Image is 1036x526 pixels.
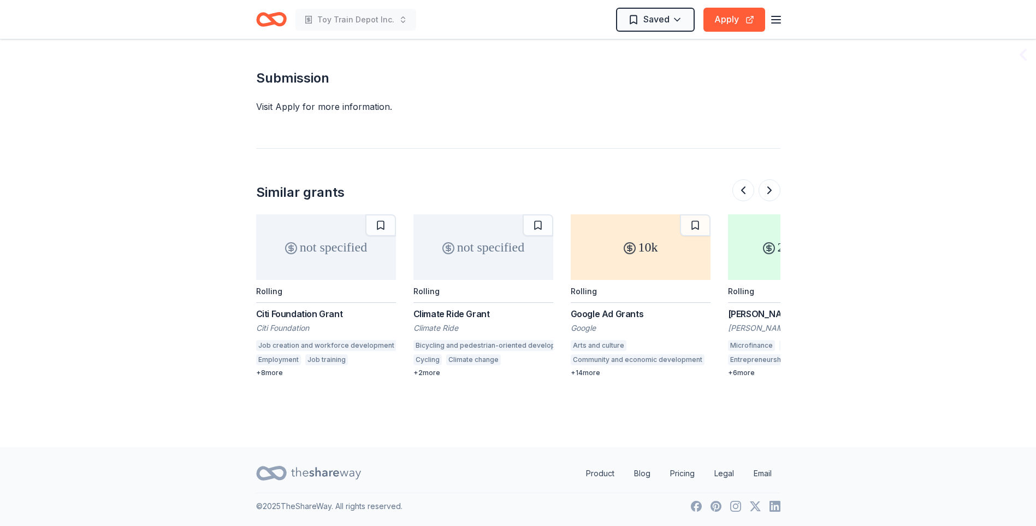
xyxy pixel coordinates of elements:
button: Apply [703,8,765,32]
a: Legal [706,463,743,484]
div: 2.5k – 50k [728,214,868,280]
a: 10kRollingGoogle Ad GrantsGoogleArts and cultureCommunity and economic development+14more [571,214,711,377]
span: Toy Train Depot Inc. [317,13,394,26]
div: Google Ad Grants [571,307,711,320]
a: Blog [625,463,659,484]
div: not specified [256,214,396,280]
button: Saved [616,8,695,32]
div: Employment [779,340,824,351]
div: + 8 more [256,369,396,377]
a: not specifiedRollingClimate Ride GrantClimate RideBicycling and pedestrian-oriented developmentCy... [413,214,553,377]
a: 2.5k – 50kRolling[PERSON_NAME] Foundation Grant[PERSON_NAME] FoundationMicrofinanceEmploymentEntr... [728,214,868,377]
div: Entrepreneurship [728,354,789,365]
div: Job training [305,354,348,365]
div: Google [571,323,711,334]
div: + 2 more [413,369,553,377]
div: Employment [256,354,301,365]
div: Climate change [446,354,501,365]
div: Rolling [728,287,754,296]
div: Climate Ride [413,323,553,334]
a: not specifiedRollingCiti Foundation GrantCiti FoundationJob creation and workforce developmentEmp... [256,214,396,377]
div: + 14 more [571,369,711,377]
div: Visit Apply for more information. [256,100,780,113]
div: Rolling [413,287,440,296]
div: [PERSON_NAME] Foundation [728,323,868,334]
div: Job creation and workforce development [256,340,396,351]
div: Rolling [256,287,282,296]
a: Product [577,463,623,484]
div: Community and economic development [571,354,705,365]
div: 10k [571,214,711,280]
button: Toy Train Depot Inc. [295,9,416,31]
div: Microfinance [728,340,775,351]
div: Citi Foundation Grant [256,307,396,320]
div: Bicycling and pedestrian-oriented development [413,340,574,351]
nav: quick links [577,463,780,484]
span: Saved [643,12,670,26]
div: Cycling [413,354,442,365]
a: Pricing [661,463,703,484]
div: Similar grants [256,184,345,201]
div: Climate Ride Grant [413,307,553,320]
div: Arts and culture [571,340,626,351]
div: + 6 more [728,369,868,377]
a: Home [256,7,287,32]
div: not specified [413,214,553,280]
h2: Submission [256,69,780,87]
p: © 2025 TheShareWay. All rights reserved. [256,500,402,513]
a: Email [745,463,780,484]
div: Rolling [571,287,597,296]
div: Citi Foundation [256,323,396,334]
div: [PERSON_NAME] Foundation Grant [728,307,868,320]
